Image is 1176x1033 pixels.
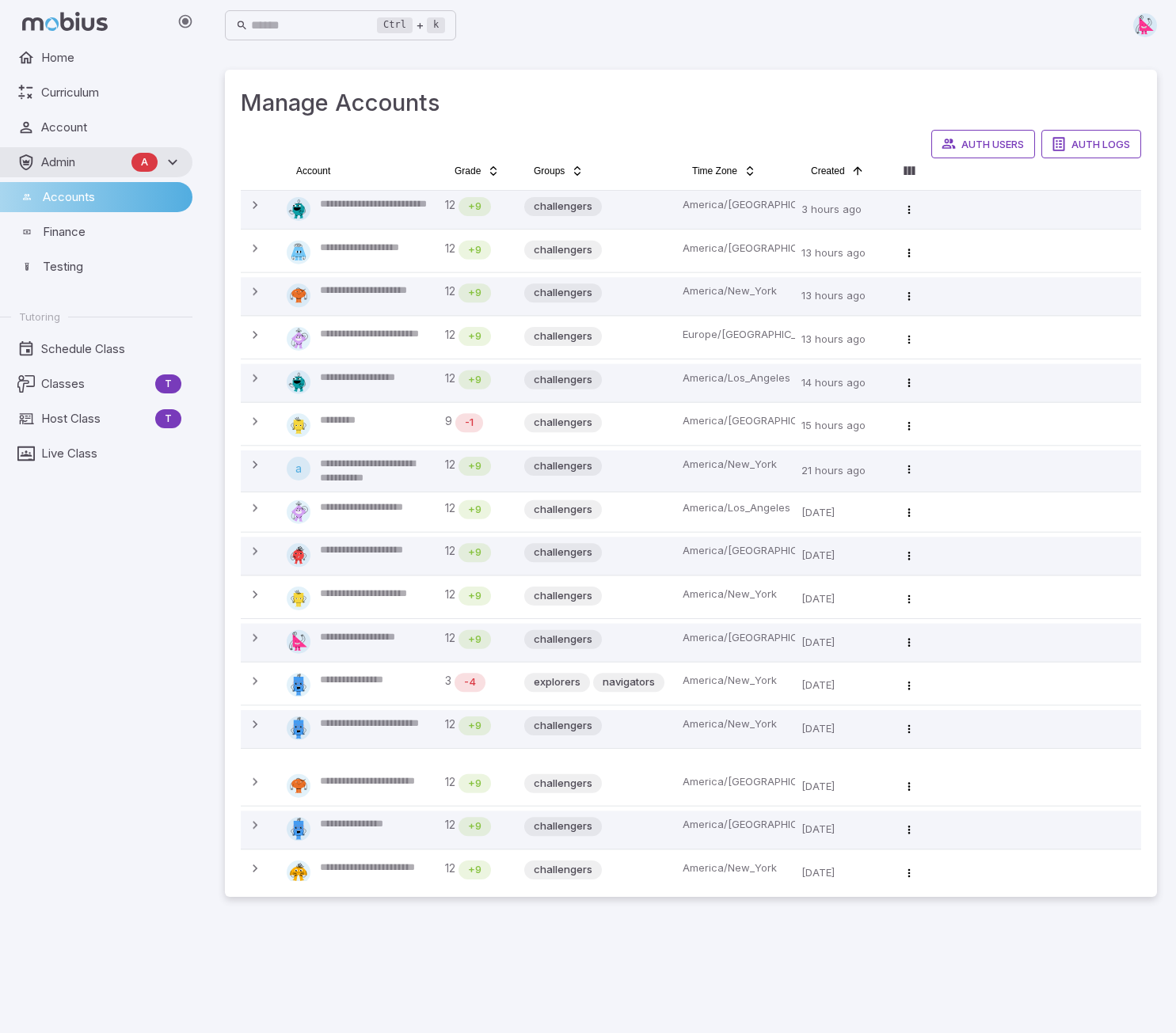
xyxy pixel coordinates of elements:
kbd: Ctrl [377,17,413,33]
button: Auth Users [931,130,1035,158]
p: [DATE] [801,543,884,568]
span: +9 [459,372,491,388]
span: challengers [524,458,602,474]
span: 9 [445,413,452,432]
span: challengers [524,718,602,734]
span: 12 [445,774,455,793]
span: explorers [524,674,590,690]
span: Account [41,119,181,136]
img: right-triangle.svg [287,630,310,654]
span: -1 [455,415,483,431]
span: Curriculum [41,84,181,101]
span: +9 [459,776,491,792]
img: square.svg [287,587,310,610]
span: Time Zone [692,165,737,177]
span: Account [296,165,330,177]
p: [DATE] [801,860,884,886]
span: Grade [455,165,481,177]
span: +9 [459,588,491,604]
span: Classes [41,375,149,393]
img: square.svg [287,413,310,437]
span: challengers [524,545,602,560]
span: -4 [455,674,485,690]
h3: Manage Accounts [241,85,1141,120]
span: Testing [43,258,181,275]
p: [DATE] [801,774,884,799]
span: +9 [459,199,491,215]
span: Host Class [41,410,149,427]
span: 12 [445,283,455,302]
img: diamond.svg [287,327,310,351]
div: Math is above age level [459,587,491,606]
span: 12 [445,370,455,389]
img: circle.svg [287,543,310,567]
button: Auth Logs [1041,130,1141,158]
div: Math is above age level [459,327,491,346]
button: Grade [445,158,509,184]
span: challengers [524,329,602,344]
span: 12 [445,630,455,649]
img: octagon.svg [287,197,310,221]
span: +9 [459,329,491,344]
span: navigators [593,674,664,690]
p: America/Los_Angeles [683,500,789,516]
img: rectangle.svg [287,817,310,841]
span: +9 [459,862,491,878]
span: Live Class [41,445,181,462]
p: America/[GEOGRAPHIC_DATA] [683,817,789,833]
span: Created [811,165,845,177]
span: 12 [445,716,455,735]
span: challengers [524,372,602,388]
span: challengers [524,285,602,301]
span: +9 [459,818,491,834]
p: America/New_York [683,673,789,689]
div: Math is above age level [459,716,491,735]
span: Accounts [43,188,181,206]
span: challengers [524,818,602,834]
div: Math is above age level [459,817,491,836]
span: 12 [445,587,455,606]
button: Created [801,158,873,184]
p: 21 hours ago [801,457,884,485]
span: 12 [445,197,455,216]
p: [DATE] [801,716,884,742]
span: 12 [445,817,455,836]
div: Math is above age level [459,630,491,649]
span: challengers [524,242,602,258]
div: + [377,16,445,35]
p: America/[GEOGRAPHIC_DATA] [683,543,789,559]
p: 3 hours ago [801,197,884,222]
span: 12 [445,241,455,260]
button: Account [287,158,340,184]
span: Finance [43,223,181,241]
p: 13 hours ago [801,241,884,266]
p: America/Los_Angeles [683,370,789,386]
div: Math is above age level [459,370,491,389]
span: challengers [524,862,602,878]
p: 14 hours ago [801,370,884,396]
span: challengers [524,502,602,518]
span: A [131,154,158,170]
span: challengers [524,199,602,215]
div: Math is above age level [459,197,491,216]
p: [DATE] [801,817,884,842]
p: America/[GEOGRAPHIC_DATA] [683,774,789,790]
img: octagon.svg [287,370,310,394]
span: Tutoring [19,310,60,324]
p: America/New_York [683,587,789,602]
span: T [155,411,181,427]
p: America/[GEOGRAPHIC_DATA] [683,630,789,646]
div: Math is above age level [459,543,491,562]
span: +9 [459,632,491,648]
span: +9 [459,718,491,734]
p: [DATE] [801,587,884,612]
p: America/New_York [683,283,789,299]
div: Math is above age level [459,241,491,260]
div: Math is above age level [459,860,491,879]
p: America/New_York [683,860,789,876]
div: Math is below age level [455,673,485,692]
img: rectangle.svg [287,673,310,697]
img: diamond.svg [287,500,310,524]
button: Groups [524,158,593,184]
p: America/[GEOGRAPHIC_DATA] [683,413,789,429]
